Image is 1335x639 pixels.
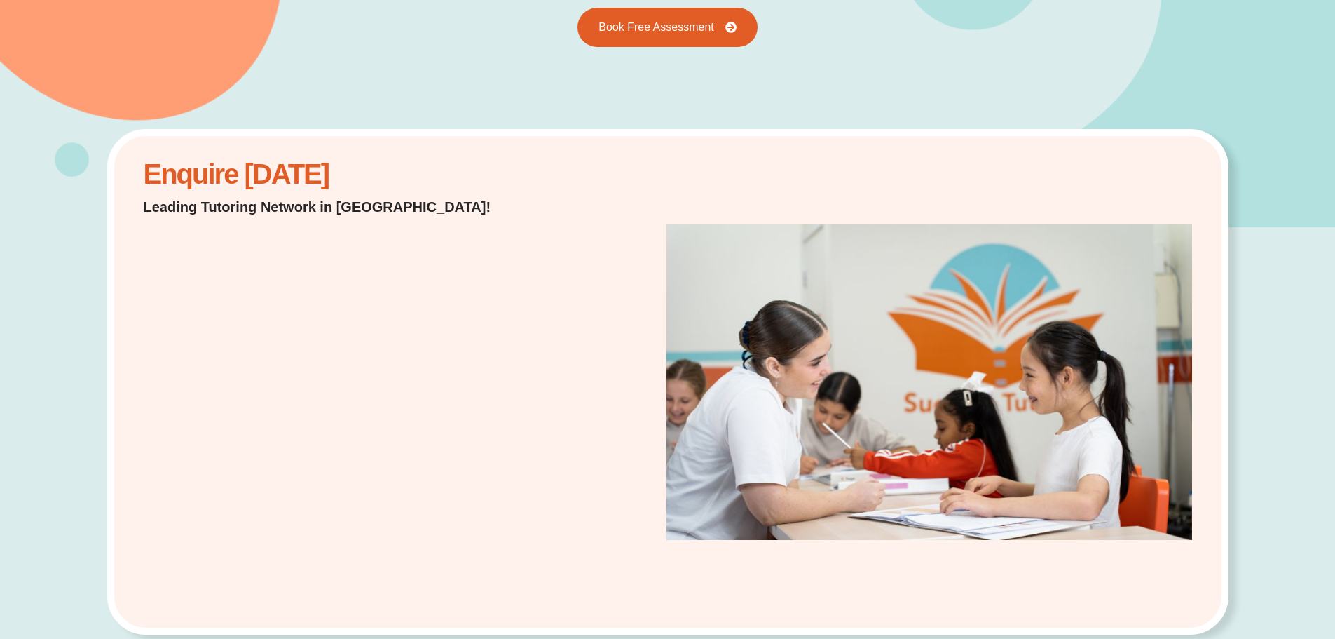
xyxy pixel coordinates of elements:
p: Leading Tutoring Network in [GEOGRAPHIC_DATA]! [144,197,527,217]
iframe: Website Lead Form [144,231,470,598]
a: Book Free Assessment [577,8,758,47]
iframe: Chat Widget [1102,480,1335,639]
h2: Enquire [DATE] [144,166,527,183]
span: Book Free Assessment [598,22,714,33]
